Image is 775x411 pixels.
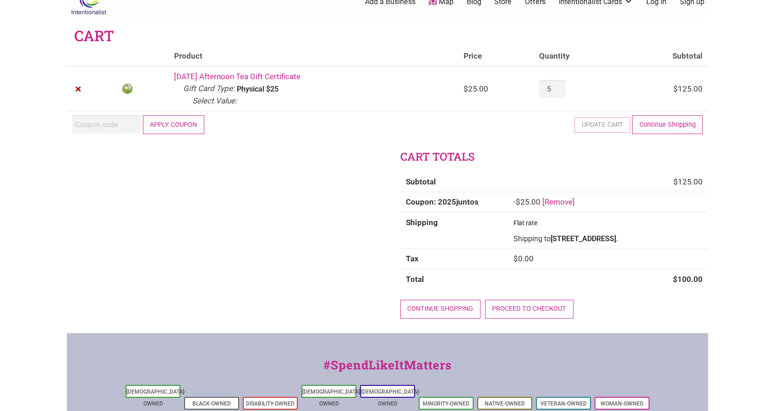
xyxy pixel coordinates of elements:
th: Shipping [400,212,508,249]
a: Proceed to checkout [485,300,573,319]
th: Total [400,269,508,290]
a: Native-Owned [485,400,525,407]
th: Price [458,46,533,67]
a: Disability-Owned [246,400,295,407]
a: Woman-Owned [600,400,644,407]
th: Tax [400,249,508,269]
input: Coupon code [72,115,141,133]
p: Shipping to . [513,233,703,245]
dt: Gift Card Type: [183,83,235,95]
bdi: 100.00 [673,275,703,284]
th: Product [169,46,458,67]
span: $ [673,275,677,284]
bdi: 125.00 [673,177,703,186]
bdi: 25.00 [464,84,488,93]
a: [DEMOGRAPHIC_DATA]-Owned [302,389,362,407]
span: $ [513,254,518,263]
strong: [STREET_ADDRESS] [551,234,616,243]
label: Flat rate [513,219,537,227]
span: $ [516,197,520,206]
a: [DEMOGRAPHIC_DATA]-Owned [126,389,186,407]
p: $25 [266,86,278,93]
span: $ [673,84,678,93]
a: [DATE] Afternoon Tea Gift Certificate [174,72,300,81]
a: [DEMOGRAPHIC_DATA]-Owned [361,389,420,407]
img: Friday Afternoon Tea [120,81,135,96]
button: Update cart [574,117,630,133]
h2: Cart totals [400,149,708,165]
th: Quantity [534,46,622,67]
span: 25.00 [516,197,540,206]
button: Apply coupon [143,115,204,134]
a: Remove 2025juntos coupon [542,197,575,206]
p: Physical [237,86,264,93]
a: Minority-Owned [423,400,469,407]
div: #SpendLikeItMatters [67,356,708,383]
a: Remove Friday Afternoon Tea Gift Certificate from cart [72,83,84,95]
bdi: 125.00 [673,84,703,93]
h1: Cart [74,26,114,46]
th: Subtotal [621,46,708,67]
bdi: 0.00 [513,254,534,263]
a: Black-Owned [192,400,231,407]
th: Subtotal [400,172,508,192]
a: Continue shopping [400,300,480,319]
input: Product quantity [539,80,566,98]
td: - [508,192,708,212]
dt: Select Value: [192,95,237,107]
span: $ [464,84,468,93]
a: Veteran-Owned [540,400,587,407]
th: Coupon: 2025juntos [400,192,508,212]
a: Continue Shopping [632,115,703,134]
span: $ [673,177,678,186]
